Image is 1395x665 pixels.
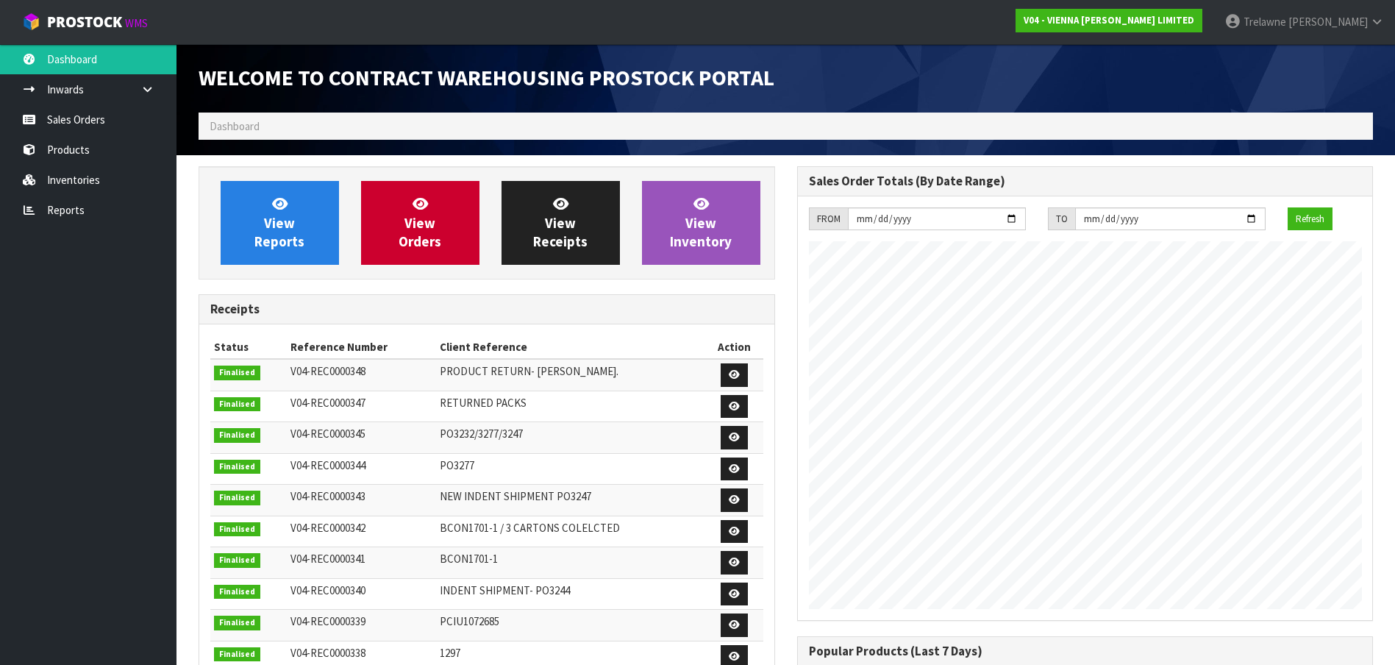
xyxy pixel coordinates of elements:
[214,366,260,380] span: Finalised
[1024,14,1194,26] strong: V04 - VIENNA [PERSON_NAME] LIMITED
[214,460,260,474] span: Finalised
[210,302,763,316] h3: Receipts
[290,521,365,535] span: V04-REC0000342
[440,614,499,628] span: PCIU1072685
[440,364,618,378] span: PRODUCT RETURN- [PERSON_NAME].
[440,521,620,535] span: BCON1701-1 / 3 CARTONS COLELCTED
[290,552,365,566] span: V04-REC0000341
[1244,15,1286,29] span: Trelawne
[287,335,436,359] th: Reference Number
[290,583,365,597] span: V04-REC0000340
[214,428,260,443] span: Finalised
[214,491,260,505] span: Finalised
[440,646,460,660] span: 1297
[440,396,527,410] span: RETURNED PACKS
[809,174,1362,188] h3: Sales Order Totals (By Date Range)
[440,583,570,597] span: INDENT SHIPMENT- PO3244
[290,614,365,628] span: V04-REC0000339
[1288,15,1368,29] span: [PERSON_NAME]
[399,195,441,250] span: View Orders
[210,335,287,359] th: Status
[254,195,304,250] span: View Reports
[1048,207,1075,231] div: TO
[290,489,365,503] span: V04-REC0000343
[705,335,763,359] th: Action
[210,119,260,133] span: Dashboard
[290,458,365,472] span: V04-REC0000344
[125,16,148,30] small: WMS
[199,64,774,91] span: Welcome to Contract Warehousing ProStock Portal
[361,181,479,265] a: ViewOrders
[214,397,260,412] span: Finalised
[290,427,365,441] span: V04-REC0000345
[440,427,523,441] span: PO3232/3277/3247
[214,616,260,630] span: Finalised
[22,13,40,31] img: cube-alt.png
[290,646,365,660] span: V04-REC0000338
[440,552,498,566] span: BCON1701-1
[809,644,1362,658] h3: Popular Products (Last 7 Days)
[809,207,848,231] div: FROM
[670,195,732,250] span: View Inventory
[214,553,260,568] span: Finalised
[642,181,760,265] a: ViewInventory
[214,647,260,662] span: Finalised
[533,195,588,250] span: View Receipts
[502,181,620,265] a: ViewReceipts
[290,396,365,410] span: V04-REC0000347
[1288,207,1332,231] button: Refresh
[290,364,365,378] span: V04-REC0000348
[440,458,474,472] span: PO3277
[214,522,260,537] span: Finalised
[221,181,339,265] a: ViewReports
[436,335,704,359] th: Client Reference
[440,489,591,503] span: NEW INDENT SHIPMENT PO3247
[47,13,122,32] span: ProStock
[214,585,260,600] span: Finalised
